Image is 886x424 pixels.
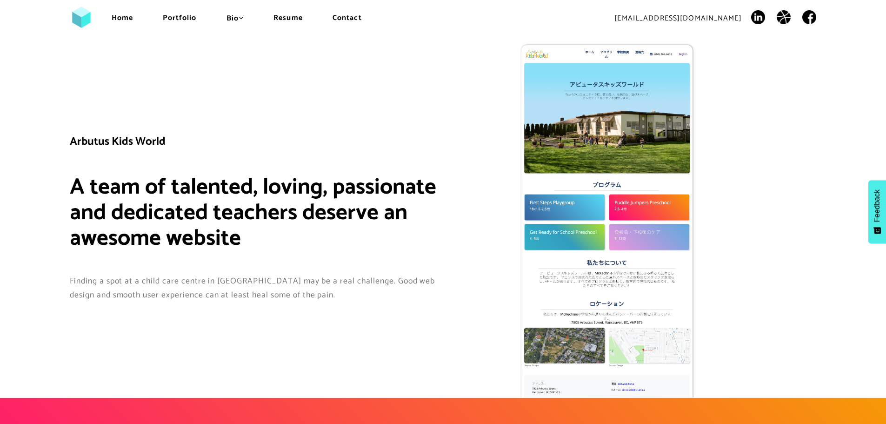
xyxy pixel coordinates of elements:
a: Contact [333,12,362,24]
img: Arbutus Kids World in Japanese [513,37,701,397]
img: Alex Vasilev Logo [70,6,93,29]
a: Portfolio [163,12,196,24]
img: Facebook icon [802,10,816,24]
a: Home [112,12,133,24]
h1: A team of talented, loving, passionate and dedicated teachers deserve an awesome website [70,175,443,252]
img: LinkedIn icon [751,10,765,24]
p: Finding a spot at a child care centre in [GEOGRAPHIC_DATA] may be a real challenge. Good web desi... [70,275,443,303]
img: Dribbble icon [777,10,791,24]
a: [EMAIL_ADDRESS][DOMAIN_NAME] [614,12,741,25]
a: Bio [226,12,244,25]
button: Feedback - Show survey [868,180,886,243]
span: Feedback [873,189,881,222]
a: Resume [273,12,303,24]
h3: Arbutus Kids World [70,135,443,148]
